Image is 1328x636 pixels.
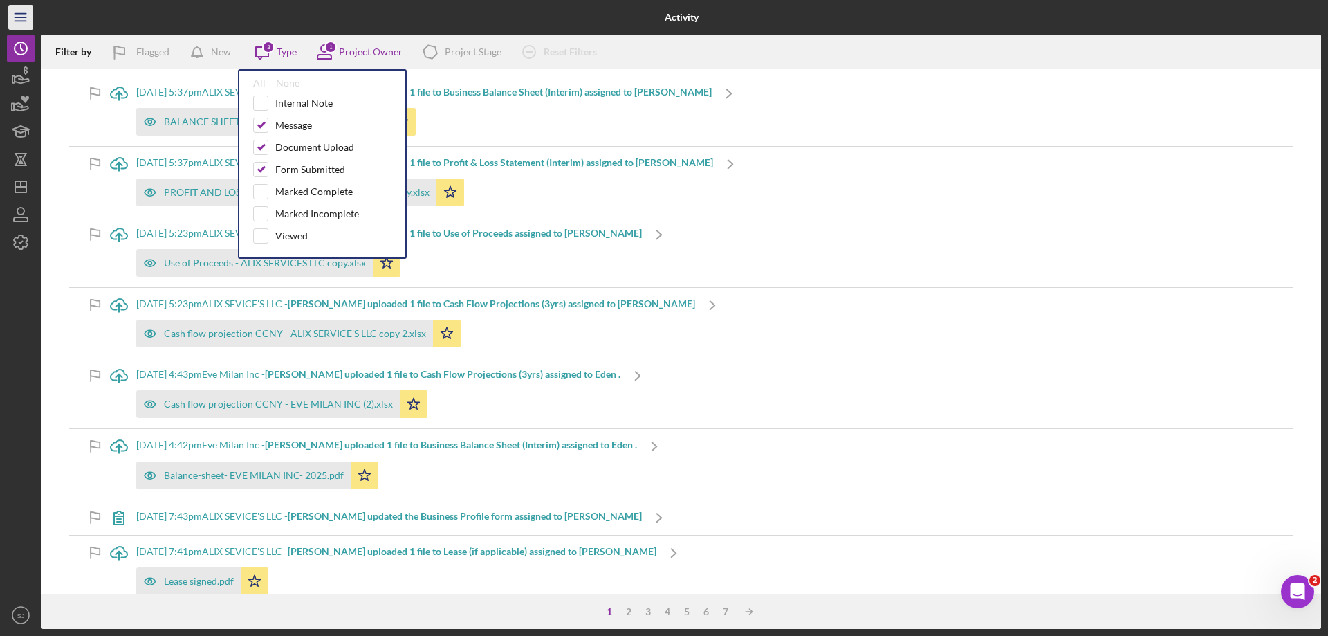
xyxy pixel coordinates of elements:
text: SJ [17,612,24,619]
b: [PERSON_NAME] uploaded 1 file to Business Balance Sheet (Interim) assigned to Eden . [265,439,637,451]
div: Internal Note [275,98,333,109]
div: [DATE] 4:43pm Eve Milan Inc - [136,369,620,380]
button: Cash flow projection CCNY - ALIX SERVICE'S LLC copy 2.xlsx [136,320,461,347]
div: Flagged [136,38,169,66]
a: [DATE] 5:23pmALIX SEVICE'S LLC -[PERSON_NAME] uploaded 1 file to Cash Flow Projections (3yrs) ass... [102,288,730,358]
div: Filter by [55,46,102,57]
a: [DATE] 4:43pmEve Milan Inc -[PERSON_NAME] uploaded 1 file to Cash Flow Projections (3yrs) assigne... [102,358,655,428]
div: Project Owner [339,46,403,57]
div: Balance-sheet- EVE MILAN INC- 2025.pdf [164,470,344,481]
button: Use of Proceeds - ALIX SERVICES LLC copy.xlsx [136,249,400,277]
b: Activity [665,12,699,23]
div: Use of Proceeds - ALIX SERVICES LLC copy.xlsx [164,257,366,269]
div: 5 [677,606,697,617]
div: Viewed [275,230,308,242]
div: Form Submitted [275,164,345,175]
div: 1 [324,41,337,53]
div: PROFIT AND LOSS STATEMENT ALIX SERVICES LLC copy.xlsx [164,187,430,198]
div: Reset Filters [544,38,597,66]
button: Flagged [102,38,183,66]
div: 2 [619,606,638,617]
div: 6 [697,606,716,617]
div: 1 [600,606,619,617]
div: [DATE] 5:37pm ALIX SEVICE'S LLC - [136,157,713,168]
button: BALANCE SHEET ALIX SERVICES LLC copy (1).xlsx [136,108,416,136]
span: 2 [1309,575,1320,586]
a: [DATE] 5:37pmALIX SEVICE'S LLC -[PERSON_NAME] uploaded 1 file to Business Balance Sheet (Interim)... [102,76,746,146]
button: SJ [7,601,35,629]
a: [DATE] 4:42pmEve Milan Inc -[PERSON_NAME] uploaded 1 file to Business Balance Sheet (Interim) ass... [102,429,672,499]
div: [DATE] 4:42pm Eve Milan Inc - [136,439,637,451]
div: Marked Complete [275,186,353,197]
b: [PERSON_NAME] uploaded 1 file to Cash Flow Projections (3yrs) assigned to [PERSON_NAME] [288,298,695,309]
button: Reset Filters [512,38,611,66]
div: Cash flow projection CCNY - ALIX SERVICE'S LLC copy 2.xlsx [164,328,426,339]
b: [PERSON_NAME] uploaded 1 file to Lease (if applicable) assigned to [PERSON_NAME] [288,545,656,557]
div: [DATE] 7:41pm ALIX SEVICE'S LLC - [136,546,656,557]
b: [PERSON_NAME] uploaded 1 file to Business Balance Sheet (Interim) assigned to [PERSON_NAME] [288,86,712,98]
div: 3 [262,41,275,53]
div: Marked Incomplete [275,208,359,219]
button: Lease signed.pdf [136,567,268,595]
button: Balance-sheet- EVE MILAN INC- 2025.pdf [136,462,378,489]
div: [DATE] 7:43pm ALIX SEVICE'S LLC - [136,511,642,522]
div: Lease signed.pdf [164,576,234,587]
div: 3 [638,606,658,617]
a: [DATE] 7:43pmALIX SEVICE'S LLC -[PERSON_NAME] updated the Business Profile form assigned to [PERS... [102,500,676,535]
div: All [253,78,266,89]
b: [PERSON_NAME] uploaded 1 file to Use of Proceeds assigned to [PERSON_NAME] [288,227,642,239]
div: Document Upload [275,142,354,153]
div: [DATE] 5:37pm ALIX SEVICE'S LLC - [136,87,712,98]
div: [DATE] 5:23pm ALIX SEVICE'S LLC - [136,228,642,239]
div: 4 [658,606,677,617]
div: Project Stage [445,46,501,57]
div: New [211,38,231,66]
a: [DATE] 5:23pmALIX SEVICE'S LLC -[PERSON_NAME] uploaded 1 file to Use of Proceeds assigned to [PER... [102,217,676,287]
div: Message [275,120,312,131]
b: [PERSON_NAME] uploaded 1 file to Profit & Loss Statement (Interim) assigned to [PERSON_NAME] [288,156,713,168]
a: [DATE] 5:37pmALIX SEVICE'S LLC -[PERSON_NAME] uploaded 1 file to Profit & Loss Statement (Interim... [102,147,748,217]
div: [DATE] 5:23pm ALIX SEVICE'S LLC - [136,298,695,309]
div: None [276,78,299,89]
div: Cash flow projection CCNY - EVE MILAN INC (2).xlsx [164,399,393,410]
div: BALANCE SHEET ALIX SERVICES LLC copy (1).xlsx [164,116,381,127]
button: PROFIT AND LOSS STATEMENT ALIX SERVICES LLC copy.xlsx [136,179,464,206]
button: New [183,38,245,66]
button: Cash flow projection CCNY - EVE MILAN INC (2).xlsx [136,390,427,418]
div: Type [277,46,297,57]
iframe: Intercom live chat [1281,575,1314,608]
b: [PERSON_NAME] uploaded 1 file to Cash Flow Projections (3yrs) assigned to Eden . [265,368,620,380]
b: [PERSON_NAME] updated the Business Profile form assigned to [PERSON_NAME] [288,510,642,522]
a: [DATE] 7:41pmALIX SEVICE'S LLC -[PERSON_NAME] uploaded 1 file to Lease (if applicable) assigned t... [102,536,691,606]
div: 7 [716,606,735,617]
